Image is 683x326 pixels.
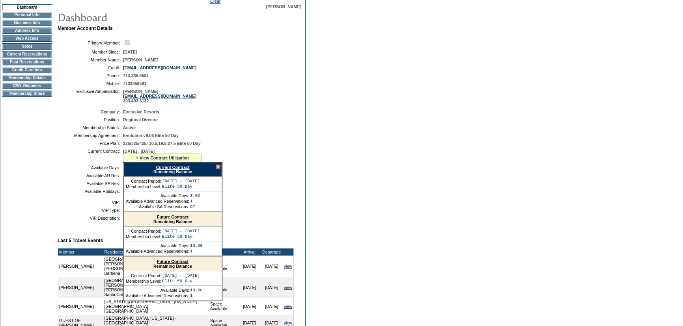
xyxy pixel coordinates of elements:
[126,234,161,239] td: Membership Level:
[239,277,261,298] td: [DATE]
[162,229,200,233] td: [DATE] - [DATE]
[61,125,120,130] td: Membership Status:
[103,248,209,256] td: Residence
[126,229,161,233] td: Contract Period:
[190,204,200,209] td: 97
[124,212,222,227] div: Remaining Balance
[2,35,52,42] td: Web Access
[162,234,200,239] td: Elite 50 Day
[61,208,120,213] td: VIP Type:
[209,256,239,277] td: Space Available
[2,28,52,34] td: Address Info
[162,273,200,278] td: [DATE] - [DATE]
[126,288,189,293] td: Available Days:
[209,298,239,315] td: Space Available
[126,193,189,198] td: Available Days:
[61,189,120,194] td: Available Holidays:
[61,216,120,220] td: VIP Description:
[58,277,103,298] td: [PERSON_NAME]
[123,149,155,154] span: [DATE] - [DATE]
[190,243,203,248] td: 10.00
[61,181,120,186] td: Available SA Res:
[2,59,52,65] td: Past Reservations
[126,279,161,283] td: Membership Level:
[209,277,239,298] td: Space Available
[126,249,189,254] td: Available Advanced Reservations:
[61,50,120,54] td: Member Since:
[266,4,301,9] span: [PERSON_NAME]
[239,248,261,256] td: Arrival
[261,256,283,277] td: [DATE]
[61,133,120,138] td: Membership Agreement:
[261,298,283,315] td: [DATE]
[61,89,120,103] td: Exclusive Ambassador:
[162,179,200,183] td: [DATE] - [DATE]
[103,256,209,277] td: [GEOGRAPHIC_DATA], [GEOGRAPHIC_DATA] - [PERSON_NAME][GEOGRAPHIC_DATA][PERSON_NAME] Barbena
[209,248,239,256] td: Type
[58,248,103,256] td: Member
[57,9,215,25] img: pgTtlDashboard.gif
[123,65,196,70] a: [EMAIL_ADDRESS][DOMAIN_NAME]
[239,256,261,277] td: [DATE]
[126,273,161,278] td: Contract Period:
[123,141,201,146] span: 225/325/425/-10.5,19.5,27.5 Elite 50 Day
[123,89,196,103] span: [PERSON_NAME] 303.493.6132
[284,285,292,290] a: view
[284,320,292,325] a: view
[61,39,120,46] td: Primary Member:
[123,125,136,130] span: Active
[2,75,52,81] td: Membership Details
[103,298,209,315] td: [US_STATE][GEOGRAPHIC_DATA], [US_STATE][GEOGRAPHIC_DATA] [GEOGRAPHIC_DATA]
[261,277,283,298] td: [DATE]
[190,293,203,298] td: 1
[61,149,120,162] td: Current Contract:
[126,184,161,189] td: Membership Level:
[2,20,52,26] td: Business Info
[61,200,120,205] td: VIP:
[61,57,120,62] td: Member Name:
[284,304,292,309] a: view
[123,50,137,54] span: [DATE]
[61,165,120,170] td: Available Days:
[126,179,161,183] td: Contract Period:
[61,81,120,86] td: Mobile:
[61,117,120,122] td: Position:
[61,141,120,146] td: Price Plan:
[261,248,283,256] td: Departure
[2,4,52,10] td: Dashboard
[156,165,189,170] a: Current Contract
[124,257,222,271] div: Remaining Balance
[162,184,200,189] td: Elite 50 Day
[157,215,188,219] a: Future Contract
[2,12,52,18] td: Personal Info
[2,51,52,57] td: Current Reservations
[2,67,52,73] td: Credit Card Info
[103,277,209,298] td: [GEOGRAPHIC_DATA], [GEOGRAPHIC_DATA] - [PERSON_NAME][GEOGRAPHIC_DATA][PERSON_NAME] Santa Caterina
[61,65,120,70] td: Email:
[58,238,103,243] b: Last 5 Travel Events
[123,133,179,138] span: Evolution v9.06 Elite 50 Day
[58,26,113,31] b: Member Account Details
[126,293,189,298] td: Available Advanced Reservations:
[123,94,196,98] a: [EMAIL_ADDRESS][DOMAIN_NAME]
[190,199,200,204] td: 1
[190,193,200,198] td: 3.00
[126,199,189,204] td: Available Advanced Reservations:
[284,264,292,269] a: view
[61,173,120,178] td: Available AR Res:
[123,57,158,62] span: [PERSON_NAME]
[126,243,189,248] td: Available Days:
[123,73,149,78] span: 713.385.8581
[123,163,222,176] div: Remaining Balance
[136,156,189,160] a: » View Contract Utilization
[61,73,120,78] td: Phone:
[61,109,120,114] td: Company:
[2,83,52,89] td: CWL Requests
[190,249,203,254] td: 1
[162,279,200,283] td: Elite 50 Day
[157,259,188,264] a: Future Contract
[58,256,103,277] td: [PERSON_NAME]
[190,288,203,293] td: 10.00
[2,91,52,97] td: Membership Share
[2,43,52,50] td: Notes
